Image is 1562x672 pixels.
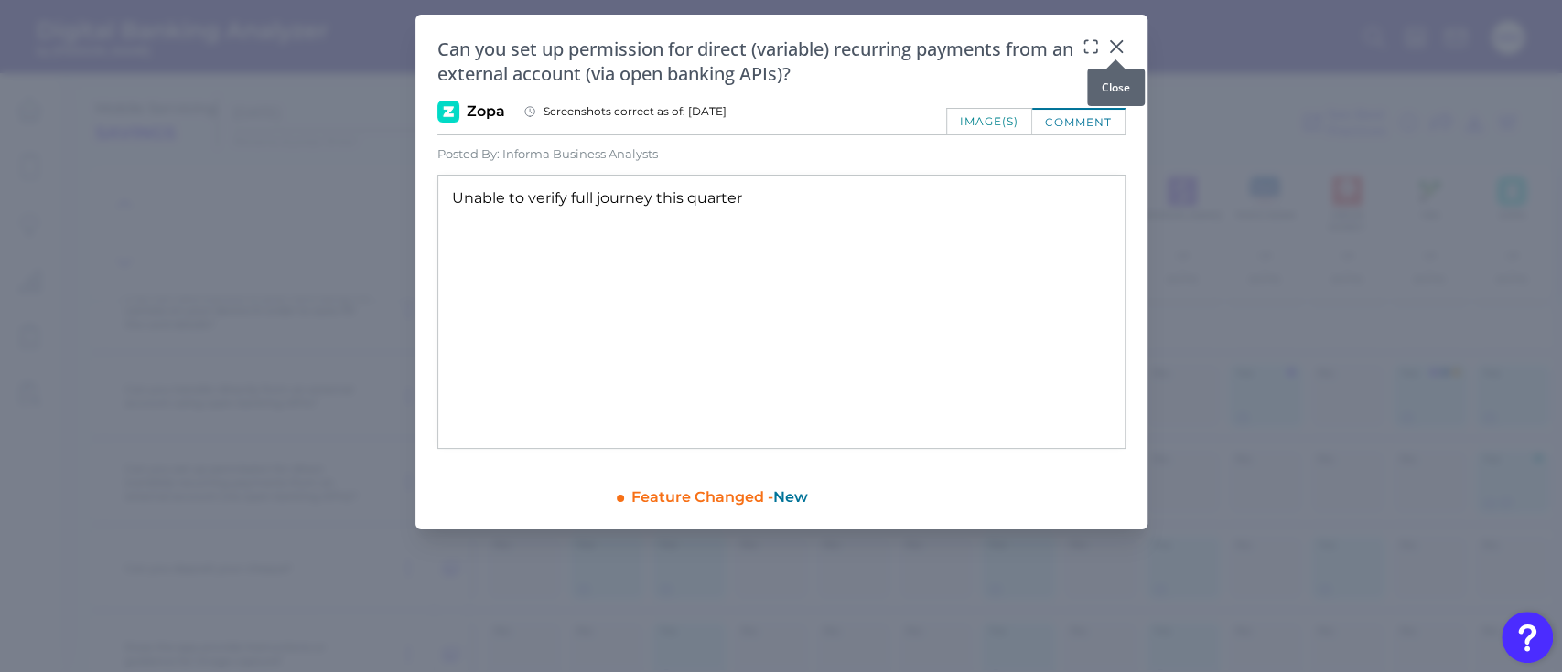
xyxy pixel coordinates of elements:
[437,101,459,123] img: Zopa
[437,146,658,161] div: Posted By: Informa Business Analysts
[467,101,505,122] span: Zopa
[1087,69,1145,106] div: Close
[1032,108,1126,134] div: comment
[773,488,808,506] span: New
[631,480,1126,507] div: Feature Changed -
[1502,612,1553,663] button: Open Resource Center
[946,108,1032,134] div: image(s)
[437,175,1126,449] div: Unable to verify full journey this quarter
[544,104,727,119] span: Screenshots correct as of: [DATE]
[437,37,1074,86] h2: Can you set up permission for direct (variable) recurring payments from an external account (via ...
